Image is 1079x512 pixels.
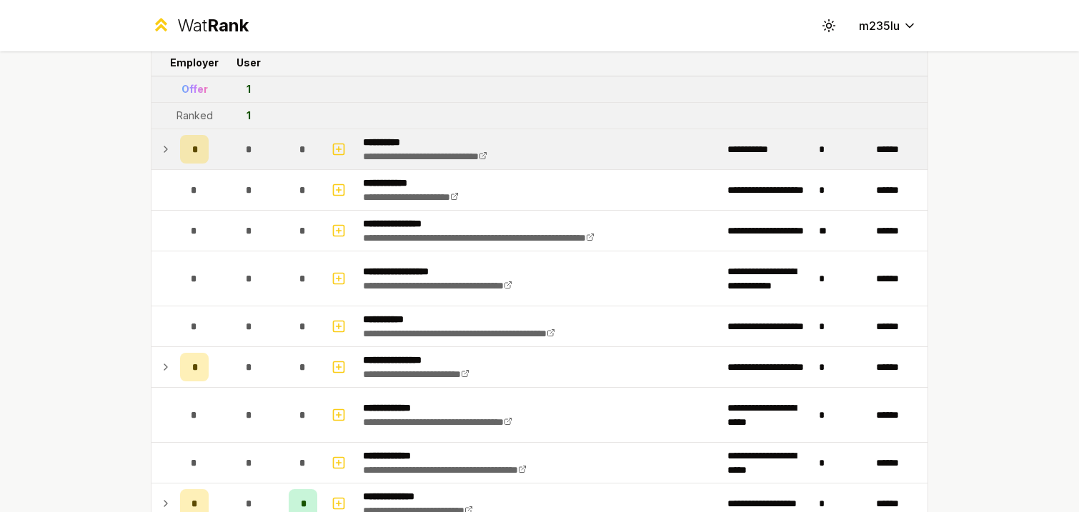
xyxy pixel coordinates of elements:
td: User [214,50,283,76]
div: 1 [247,82,251,96]
div: Ranked [176,109,213,123]
div: 1 [247,109,251,123]
button: m235lu [847,13,928,39]
td: Employer [174,50,214,76]
span: m235lu [859,17,900,34]
div: Wat [177,14,249,37]
div: Offer [182,82,208,96]
span: Rank [207,15,249,36]
a: WatRank [151,14,249,37]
